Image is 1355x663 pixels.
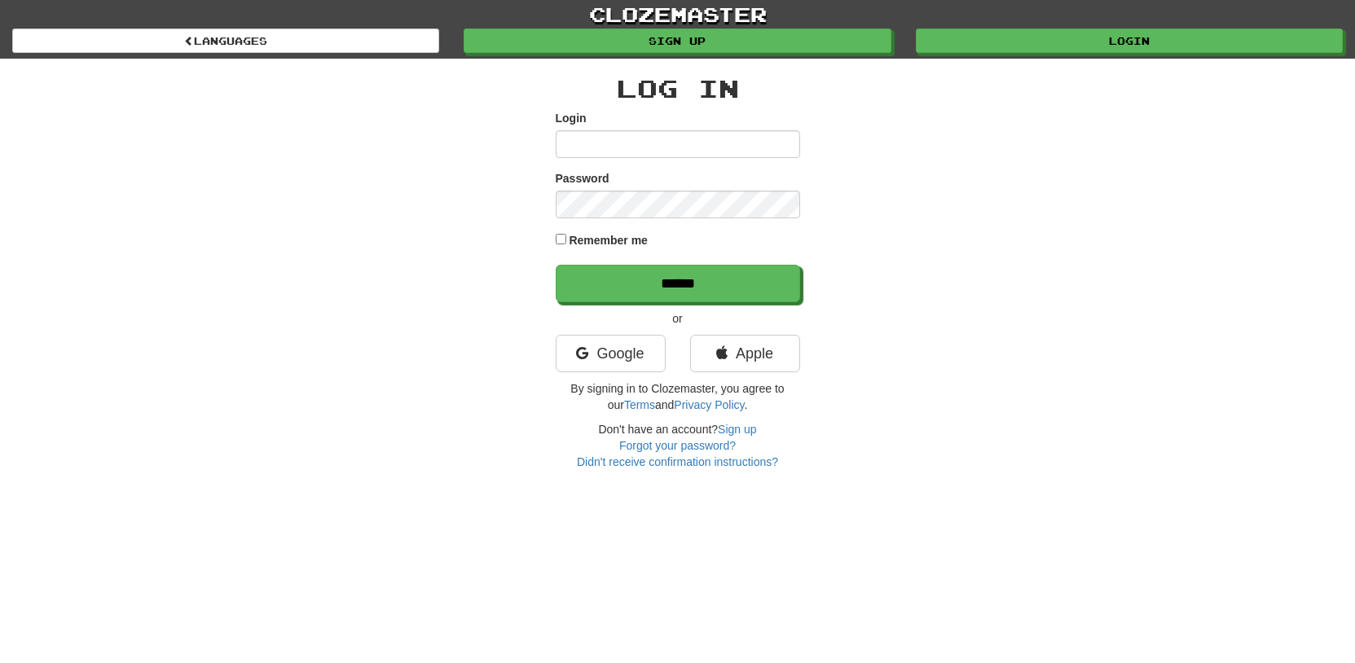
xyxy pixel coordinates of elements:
a: Apple [690,335,800,372]
h2: Log In [556,75,800,102]
label: Password [556,170,609,187]
div: Don't have an account? [556,421,800,470]
label: Remember me [569,232,648,248]
a: Forgot your password? [619,439,736,452]
p: or [556,310,800,327]
a: Login [916,29,1343,53]
a: Sign up [464,29,891,53]
label: Login [556,110,587,126]
a: Didn't receive confirmation instructions? [577,455,778,468]
a: Privacy Policy [674,398,744,411]
p: By signing in to Clozemaster, you agree to our and . [556,380,800,413]
a: Languages [12,29,439,53]
a: Sign up [718,423,756,436]
a: Google [556,335,666,372]
a: Terms [624,398,655,411]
